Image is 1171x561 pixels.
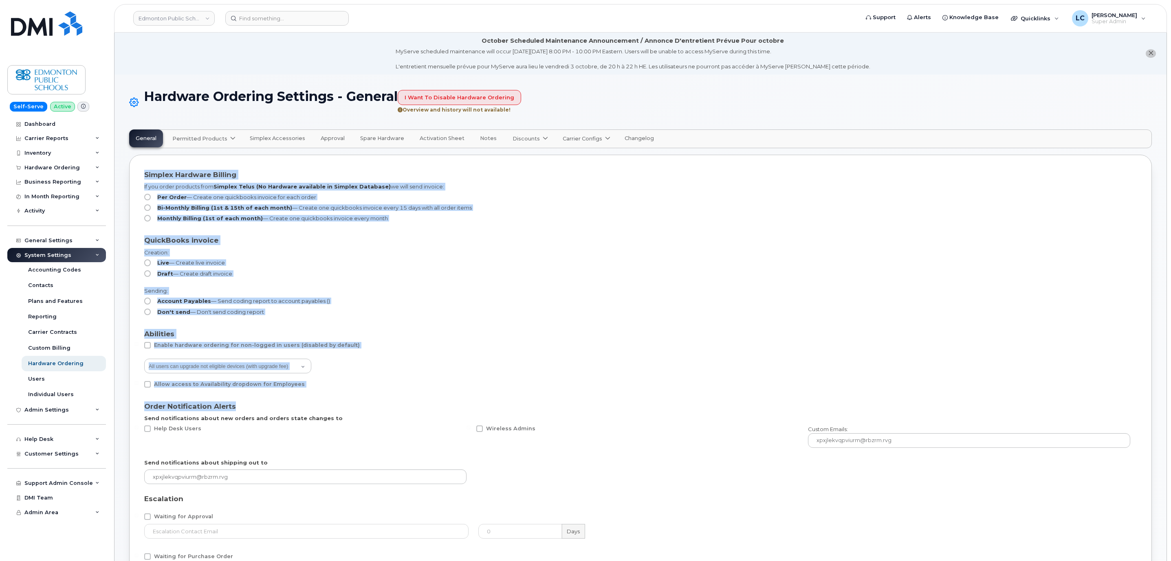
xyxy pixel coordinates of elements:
[467,425,471,430] input: Wireless Admins
[619,130,660,148] a: Changelog
[157,270,173,277] strong: Draft
[129,89,1152,116] h1: Hardware Ordering Settings - General
[130,130,163,148] a: General
[144,170,1130,180] div: Simplex Hardware Billing
[144,524,469,539] input: Escalation Contact Email
[144,183,214,190] span: If you order products from
[154,381,305,387] span: Allow access to Availability dropdown for Employees
[154,553,233,559] span: Waiting for Purchase Order
[513,135,540,142] span: Discounts
[154,513,213,519] span: Waiting for Approval
[172,135,227,142] span: Permitted Products
[157,194,187,200] strong: Per Order
[154,342,360,348] span: Enable hardware ordering for non-logged in users (disabled by default)
[154,204,472,211] span: — Create one quickbooks invoice every 15 days with all order items
[157,298,211,304] strong: Account Payables
[398,90,521,105] input: I want to disable hardware ordering
[157,309,190,315] strong: Don't send
[144,494,1137,504] div: Escalation
[154,298,330,304] span: — Send coding report to account payables ()
[134,553,139,557] input: Waiting for Purchase Order
[808,426,848,432] span: Custom Emails:
[360,135,404,142] span: Spare Hardware
[144,459,268,467] label: Send notifications about shipping out to
[154,425,201,432] span: Help Desk Users
[354,130,410,148] a: Spare Hardware
[1146,49,1156,58] button: close notification
[134,513,139,517] input: Waiting for Approval
[144,270,151,277] input: Draft— Create draft invoice
[144,309,151,315] input: Don't send— Don't send coding report
[157,259,169,266] strong: Live
[398,107,521,112] div: Overview and history will not available!
[315,130,351,148] a: Approval
[506,130,553,148] a: Discounts
[144,235,1137,245] div: QuickBooks invoice
[144,204,151,211] input: Bi-Monthly Billing (1st & 15th of each month)— Create one quickbooks invoice every 15 days with a...
[563,135,602,142] span: Carrier Configs
[244,130,311,148] a: Simplex Accessories
[134,381,139,385] input: Allow access to Availability dropdown for Employees
[625,135,654,142] span: Changelog
[144,469,467,484] input: xpxjlekvqpviurm@rbzrm.rvg
[214,183,391,190] strong: Simplex Telus (No Hardware available in Simplex Database)
[154,309,264,315] span: — Don't send coding report
[321,135,345,142] span: Approval
[250,135,305,142] span: Simplex Accessories
[391,183,444,190] span: we will send invoice:
[134,342,139,346] input: Enable hardware ordering for non-logged in users (disabled by default)
[144,259,151,266] input: Live— Create live invoice
[396,48,870,70] div: MyServe scheduled maintenance will occur [DATE][DATE] 8:00 PM - 10:00 PM Eastern. Users will be u...
[144,298,151,305] input: Account Payables— Send coding report to account payables ()
[144,329,1137,339] div: Abilities
[482,37,784,45] div: October Scheduled Maintenance Announcement / Annonce D'entretient Prévue Pour octobre
[561,524,585,539] label: Days
[134,425,139,430] input: Help Desk Users
[144,215,151,221] input: Monthly Billing (1st of each month)— Create one quickbooks invoice every month
[144,401,1137,411] div: Order Notification Alerts
[144,194,151,200] input: Per Order— Create one quickbooks invoice for each order
[144,287,1130,295] div: Sending:
[157,204,292,211] strong: Bi-Monthly Billing (1st & 15th of each month)
[414,130,471,148] a: Activation Sheet
[808,433,1130,448] input: xpxjlekvqpviurm@rbzrm.rvg
[144,414,343,422] label: Send notifications about new orders and orders state changes to
[486,425,535,432] span: Wireless Admins
[166,130,240,148] a: Permitted Products
[154,259,225,266] span: — Create live invoice
[154,215,388,221] span: — Create one quickbooks invoice every month
[480,135,497,142] span: Notes
[144,249,1130,256] div: Creation:
[154,270,232,277] span: — Create draft invoice
[154,194,316,200] span: — Create one quickbooks invoice for each order
[556,130,615,148] a: Carrier Configs
[474,130,503,148] a: Notes
[157,215,263,221] strong: Monthly Billing (1st of each month)
[420,135,464,142] span: Activation Sheet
